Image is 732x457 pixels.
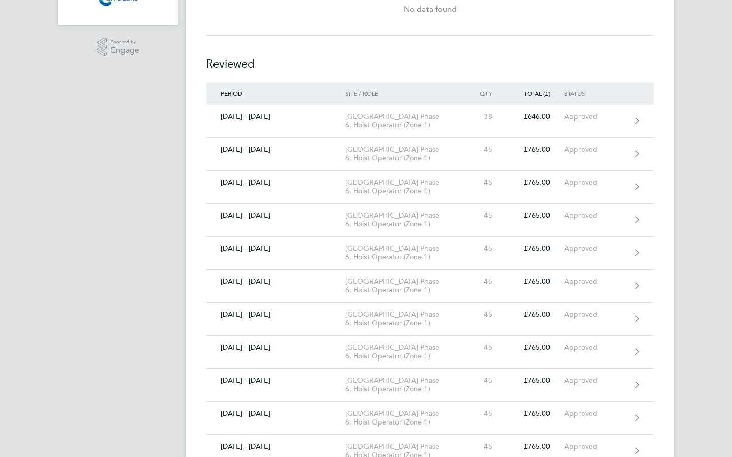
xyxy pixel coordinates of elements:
div: [GEOGRAPHIC_DATA] Phase 6, Hoist Operator (Zone 1) [345,409,462,427]
div: £765.00 [506,343,564,352]
div: Total (£) [506,90,564,97]
div: [GEOGRAPHIC_DATA] Phase 6, Hoist Operator (Zone 1) [345,277,462,295]
div: [DATE] - [DATE] [206,277,345,286]
div: 45 [462,442,506,451]
div: [GEOGRAPHIC_DATA] Phase 6, Hoist Operator (Zone 1) [345,211,462,228]
div: £765.00 [506,211,564,220]
div: 45 [462,376,506,385]
a: [DATE] - [DATE][GEOGRAPHIC_DATA] Phase 6, Hoist Operator (Zone 1)45£765.00Approved [206,336,654,369]
div: 45 [462,178,506,187]
a: [DATE] - [DATE][GEOGRAPHIC_DATA] Phase 6, Hoist Operator (Zone 1)45£765.00Approved [206,369,654,402]
a: [DATE] - [DATE][GEOGRAPHIC_DATA] Phase 6, Hoist Operator (Zone 1)45£765.00Approved [206,138,654,171]
span: Powered by [111,38,139,46]
div: [DATE] - [DATE] [206,145,345,154]
div: [DATE] - [DATE] [206,310,345,319]
div: £765.00 [506,376,564,385]
div: £765.00 [506,277,564,286]
a: [DATE] - [DATE][GEOGRAPHIC_DATA] Phase 6, Hoist Operator (Zone 1)45£765.00Approved [206,237,654,270]
div: [GEOGRAPHIC_DATA] Phase 6, Hoist Operator (Zone 1) [345,244,462,262]
div: £765.00 [506,145,564,154]
div: [DATE] - [DATE] [206,409,345,418]
div: Approved [564,112,627,121]
div: Approved [564,343,627,352]
span: Period [221,89,242,97]
div: [GEOGRAPHIC_DATA] Phase 6, Hoist Operator (Zone 1) [345,145,462,162]
div: 45 [462,343,506,352]
div: 45 [462,409,506,418]
div: [DATE] - [DATE] [206,442,345,451]
a: Powered byEngage [97,38,140,57]
div: Approved [564,145,627,154]
div: [DATE] - [DATE] [206,343,345,352]
div: 38 [462,112,506,121]
div: 45 [462,211,506,220]
a: [DATE] - [DATE][GEOGRAPHIC_DATA] Phase 6, Hoist Operator (Zone 1)45£765.00Approved [206,204,654,237]
div: No data found [206,3,654,15]
a: [DATE] - [DATE][GEOGRAPHIC_DATA] Phase 6, Hoist Operator (Zone 1)45£765.00Approved [206,303,654,336]
div: £765.00 [506,244,564,253]
div: Qty [462,90,506,97]
div: [DATE] - [DATE] [206,178,345,187]
a: [DATE] - [DATE][GEOGRAPHIC_DATA] Phase 6, Hoist Operator (Zone 1)45£765.00Approved [206,171,654,204]
div: [DATE] - [DATE] [206,376,345,385]
div: £646.00 [506,112,564,121]
div: Approved [564,277,627,286]
div: 45 [462,277,506,286]
div: Approved [564,178,627,187]
div: [GEOGRAPHIC_DATA] Phase 6, Hoist Operator (Zone 1) [345,112,462,129]
div: Approved [564,442,627,451]
div: £765.00 [506,178,564,187]
div: Approved [564,244,627,253]
a: [DATE] - [DATE][GEOGRAPHIC_DATA] Phase 6, Hoist Operator (Zone 1)38£646.00Approved [206,105,654,138]
div: Site / Role [345,90,462,97]
div: 45 [462,145,506,154]
a: [DATE] - [DATE][GEOGRAPHIC_DATA] Phase 6, Hoist Operator (Zone 1)45£765.00Approved [206,270,654,303]
div: [GEOGRAPHIC_DATA] Phase 6, Hoist Operator (Zone 1) [345,310,462,328]
div: [GEOGRAPHIC_DATA] Phase 6, Hoist Operator (Zone 1) [345,376,462,394]
div: Approved [564,310,627,319]
div: Approved [564,409,627,418]
div: £765.00 [506,442,564,451]
div: [DATE] - [DATE] [206,244,345,253]
a: [DATE] - [DATE][GEOGRAPHIC_DATA] Phase 6, Hoist Operator (Zone 1)45£765.00Approved [206,402,654,435]
div: [DATE] - [DATE] [206,211,345,220]
div: Status [564,90,627,97]
span: Engage [111,46,139,55]
div: Approved [564,211,627,220]
h2: Reviewed [206,36,654,82]
div: £765.00 [506,310,564,319]
div: [DATE] - [DATE] [206,112,345,121]
div: Approved [564,376,627,385]
div: [GEOGRAPHIC_DATA] Phase 6, Hoist Operator (Zone 1) [345,343,462,361]
div: [GEOGRAPHIC_DATA] Phase 6, Hoist Operator (Zone 1) [345,178,462,195]
div: 45 [462,244,506,253]
div: £765.00 [506,409,564,418]
div: 45 [462,310,506,319]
